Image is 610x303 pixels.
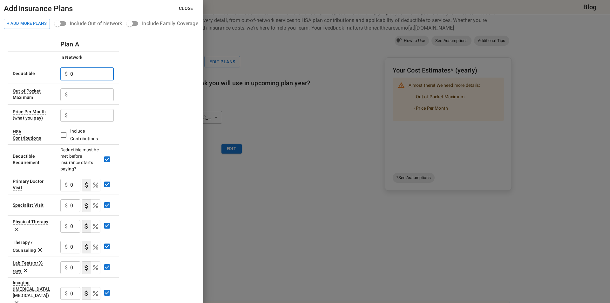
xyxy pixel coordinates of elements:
[83,223,90,230] svg: Select if this service charges a copay (or copayment), a set dollar amount (e.g. $30) you pay to ...
[92,223,99,230] svg: Select if this service charges coinsurance, a percentage of the medical expense that you pay to y...
[92,181,99,189] svg: Select if this service charges coinsurance, a percentage of the medical expense that you pay to y...
[13,109,46,114] div: Sometimes called 'plan cost'. The portion of the plan premium that comes out of your wallet each ...
[13,154,40,165] div: This option will be 'Yes' for most plans. If your plan details say something to the effect of 'de...
[91,261,100,274] button: coinsurance
[65,264,68,272] p: $
[82,179,91,191] button: copayment
[82,241,100,253] div: cost type
[60,39,79,49] h6: Plan A
[174,3,198,14] button: Close
[92,243,99,251] svg: Select if this service charges coinsurance, a percentage of the medical expense that you pay to y...
[13,88,41,100] div: Sometimes called 'Out of Pocket Limit' or 'Annual Limit'. This is the maximum amount of money tha...
[127,17,203,30] div: position
[83,202,90,210] svg: Select if this service charges a copay (or copayment), a set dollar amount (e.g. $30) you pay to ...
[82,199,91,212] button: copayment
[4,19,50,29] button: Add Plan to Comparison
[91,241,100,253] button: coinsurance
[65,91,68,99] p: $
[65,223,68,230] p: $
[82,261,100,274] div: cost type
[82,241,91,253] button: copayment
[13,71,35,76] div: Amount of money you must individually pay from your pocket before the health plan starts to pay. ...
[82,261,91,274] button: copayment
[83,264,90,272] svg: Select if this service charges a copay (or copayment), a set dollar amount (e.g. $30) you pay to ...
[13,179,44,190] div: Visit to your primary doctor for general care (also known as a Primary Care Provider, Primary Car...
[82,179,100,191] div: cost type
[92,264,99,272] svg: Select if this service charges coinsurance, a percentage of the medical expense that you pay to y...
[91,287,100,300] button: coinsurance
[65,202,68,210] p: $
[65,70,68,78] p: $
[83,243,90,251] svg: Select if this service charges a copay (or copayment), a set dollar amount (e.g. $30) you pay to ...
[82,220,100,233] div: cost type
[13,240,36,253] div: A behavioral health therapy session.
[65,290,68,297] p: $
[13,219,48,224] div: Physical Therapy
[8,104,55,125] td: (what you pay)
[65,181,68,189] p: $
[142,20,198,27] div: Include Family Coverage
[60,147,100,172] div: Deductible must be met before insurance starts paying?
[55,17,127,30] div: position
[91,199,100,212] button: coinsurance
[13,129,41,141] div: Leave the checkbox empty if you don't what an HSA (Health Savings Account) is. If the insurance p...
[82,199,100,212] div: cost type
[92,290,99,297] svg: Select if this service charges coinsurance, a percentage of the medical expense that you pay to y...
[70,128,98,141] span: Include Contributions
[83,181,90,189] svg: Select if this service charges a copay (or copayment), a set dollar amount (e.g. $30) you pay to ...
[82,287,91,300] button: copayment
[82,287,100,300] div: cost type
[60,55,83,60] div: Costs for services from providers who've agreed on prices with your insurance plan. There are oft...
[70,20,122,27] div: Include Out of Network
[91,220,100,233] button: coinsurance
[92,202,99,210] svg: Select if this service charges coinsurance, a percentage of the medical expense that you pay to y...
[13,203,44,208] div: Sometimes called 'Specialist' or 'Specialist Office Visit'. This is a visit to a doctor with a sp...
[91,179,100,191] button: coinsurance
[13,260,43,274] div: Lab Tests or X-rays
[65,112,68,119] p: $
[82,220,91,233] button: copayment
[65,243,68,251] p: $
[83,290,90,297] svg: Select if this service charges a copay (or copayment), a set dollar amount (e.g. $30) you pay to ...
[13,280,50,298] div: Imaging (MRI, PET, CT)
[4,3,73,15] h6: Add Insurance Plans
